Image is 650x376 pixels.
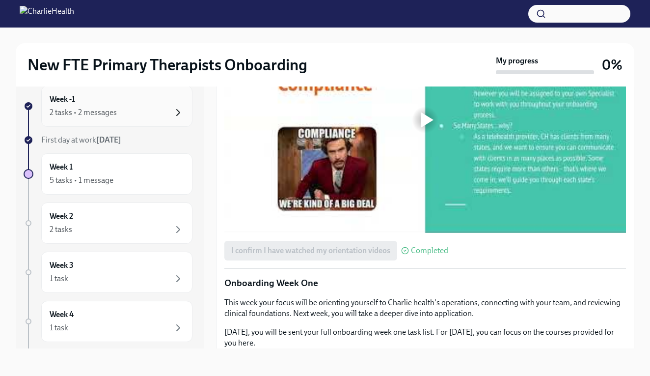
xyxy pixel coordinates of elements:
[50,273,68,284] div: 1 task
[27,55,307,75] h2: New FTE Primary Therapists Onboarding
[50,309,74,320] h6: Week 4
[50,107,117,118] div: 2 tasks • 2 messages
[24,153,192,195] a: Week 15 tasks • 1 message
[50,260,74,271] h6: Week 3
[224,297,626,319] p: This week your focus will be orienting yourself to Charlie health's operations, connecting with y...
[50,211,73,222] h6: Week 2
[50,162,73,173] h6: Week 1
[20,6,74,22] img: CharlieHealth
[24,301,192,342] a: Week 41 task
[50,94,75,105] h6: Week -1
[224,327,626,348] p: [DATE], you will be sent your full onboarding week one task list. For [DATE], you can focus on th...
[24,252,192,293] a: Week 31 task
[41,135,121,145] span: First day at work
[602,56,623,74] h3: 0%
[411,247,448,255] span: Completed
[224,277,626,289] p: Onboarding Week One
[24,135,192,145] a: First day at work[DATE]
[50,175,113,186] div: 5 tasks • 1 message
[96,135,121,145] strong: [DATE]
[50,322,68,333] div: 1 task
[24,202,192,244] a: Week 22 tasks
[50,224,72,235] div: 2 tasks
[496,56,538,66] strong: My progress
[24,86,192,127] a: Week -12 tasks • 2 messages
